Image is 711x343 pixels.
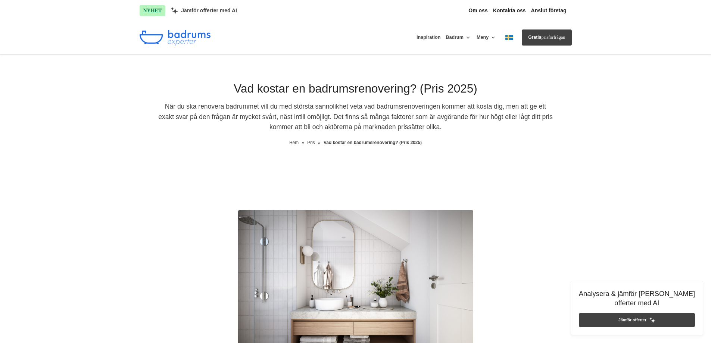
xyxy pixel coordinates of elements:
[302,139,304,146] span: »
[158,81,553,102] h1: Vad kostar en badrumsrenovering? (Pris 2025)
[171,7,237,14] a: Jämför offerter med AI
[579,289,695,313] h4: Analysera & jämför [PERSON_NAME] offerter med AI
[181,7,237,14] span: Jämför offerter med AI
[307,140,315,145] span: Pris
[493,7,526,14] a: Kontakta oss
[446,29,471,46] button: Badrum
[468,7,487,14] a: Om oss
[307,140,316,145] a: Pris
[522,29,571,46] a: Gratisprisförfrågan
[531,7,567,14] a: Anslut företag
[140,30,211,46] img: Badrumsexperter.se logotyp
[579,313,695,327] a: Jämför offerter
[318,139,321,146] span: »
[618,317,646,323] span: Jämför offerter
[140,5,166,16] span: NYHET
[528,35,541,40] span: Gratis
[324,140,422,145] a: Vad kostar en badrumsrenovering? (Pris 2025)
[158,139,553,146] nav: Breadcrumb
[158,102,553,135] p: När du ska renovera badrummet vill du med största sannolikhet veta vad badrumsrenoveringen kommer...
[289,140,299,145] a: Hem
[417,29,440,46] a: Inspiration
[477,29,496,46] button: Meny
